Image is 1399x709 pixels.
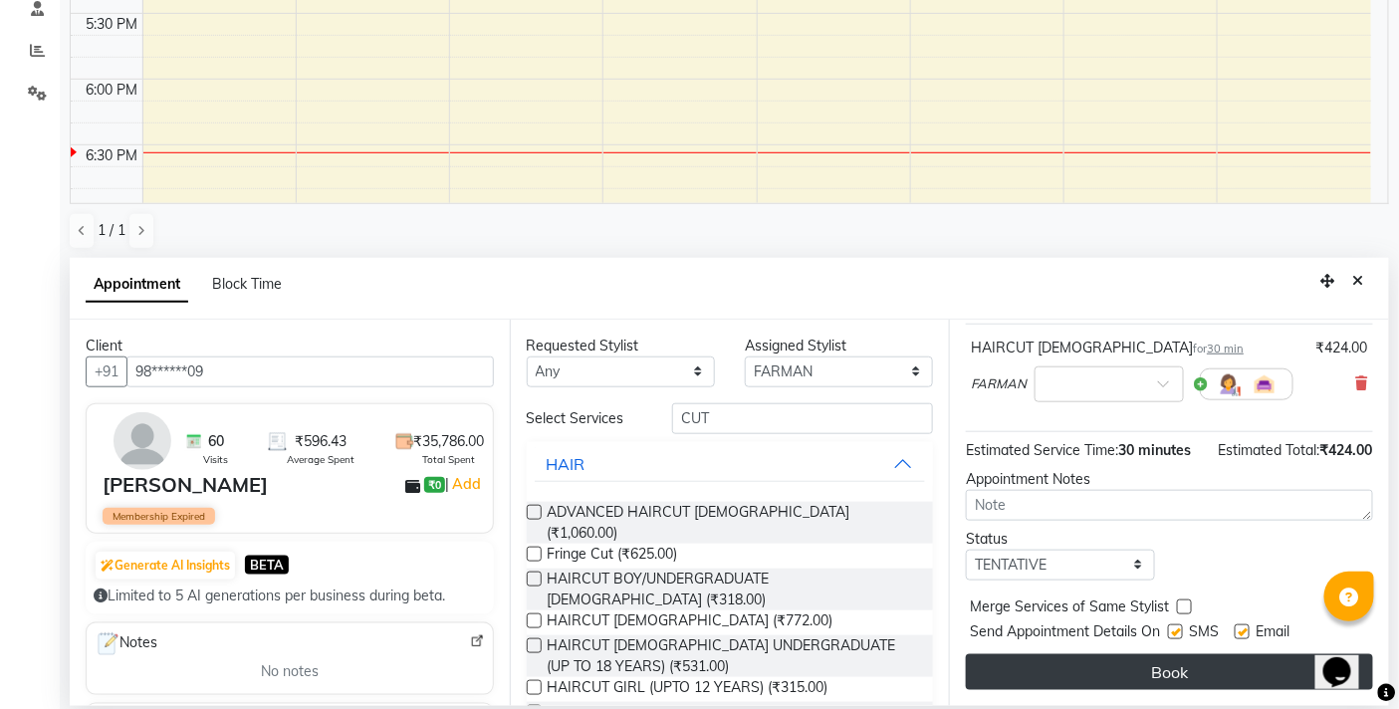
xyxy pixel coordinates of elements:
[1256,621,1289,646] span: Email
[548,569,918,610] span: HAIRCUT BOY/UNDERGRADUATE [DEMOGRAPHIC_DATA] (₹318.00)
[86,356,127,387] button: +91
[1217,372,1241,396] img: Hairdresser.png
[208,431,224,452] span: 60
[1118,441,1191,459] span: 30 minutes
[1189,621,1219,646] span: SMS
[83,80,142,101] div: 6:00 PM
[1219,441,1320,459] span: Estimated Total:
[1207,342,1244,355] span: 30 min
[970,621,1160,646] span: Send Appointment Details On
[98,220,125,241] span: 1 / 1
[126,356,494,387] input: Search by Name/Mobile/Email/Code
[83,145,142,166] div: 6:30 PM
[95,631,157,657] span: Notes
[414,431,485,452] span: ₹35,786.00
[424,477,445,493] span: ₹0
[966,441,1118,459] span: Estimated Service Time:
[971,338,1244,358] div: HAIRCUT [DEMOGRAPHIC_DATA]
[114,412,171,470] img: avatar
[449,472,484,496] a: Add
[1253,372,1277,396] img: Interior.png
[1193,342,1244,355] small: for
[548,677,828,702] span: HAIRCUT GIRL (UPTO 12 YEARS) (₹315.00)
[86,336,494,356] div: Client
[548,635,918,677] span: HAIRCUT [DEMOGRAPHIC_DATA] UNDERGRADUATE (UP TO 18 YEARS) (₹531.00)
[1315,629,1379,689] iframe: chat widget
[745,336,933,356] div: Assigned Stylist
[103,508,215,525] span: Membership Expired
[1320,441,1373,459] span: ₹424.00
[527,336,715,356] div: Requested Stylist
[94,586,486,606] div: Limited to 5 AI generations per business during beta.
[512,408,657,429] div: Select Services
[245,556,289,575] span: BETA
[295,431,347,452] span: ₹596.43
[971,374,1027,394] span: FARMAN
[966,654,1373,690] button: Book
[261,661,319,682] span: No notes
[966,469,1373,490] div: Appointment Notes
[548,502,918,544] span: ADVANCED HAIRCUT [DEMOGRAPHIC_DATA] (₹1,060.00)
[96,552,235,580] button: Generate AI Insights
[212,275,282,293] span: Block Time
[672,403,933,434] input: Search by service name
[423,452,476,467] span: Total Spent
[548,544,678,569] span: Fringe Cut (₹625.00)
[970,596,1169,621] span: Merge Services of Same Stylist
[535,446,926,482] button: HAIR
[1344,266,1373,297] button: Close
[445,472,484,496] span: |
[103,470,268,500] div: [PERSON_NAME]
[83,14,142,35] div: 5:30 PM
[966,529,1154,550] div: Status
[86,267,188,303] span: Appointment
[287,452,354,467] span: Average Spent
[203,452,228,467] span: Visits
[548,610,833,635] span: HAIRCUT [DEMOGRAPHIC_DATA] (₹772.00)
[547,452,585,476] div: HAIR
[1316,338,1368,358] div: ₹424.00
